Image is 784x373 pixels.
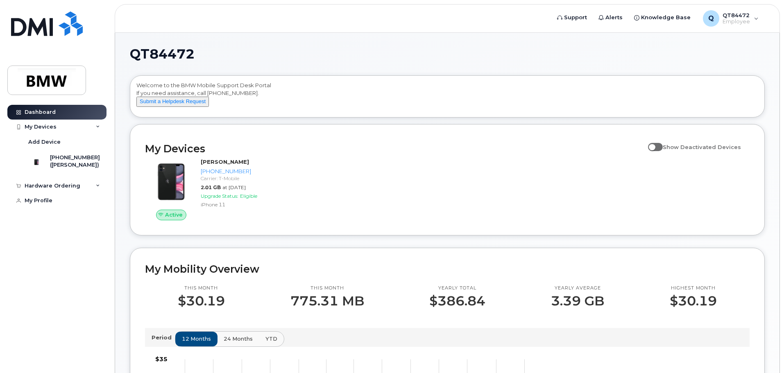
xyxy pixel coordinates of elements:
p: 3.39 GB [551,294,604,308]
span: at [DATE] [222,184,246,190]
div: [PHONE_NUMBER] [201,167,286,175]
p: $386.84 [429,294,485,308]
a: Active[PERSON_NAME][PHONE_NUMBER]Carrier: T-Mobile2.01 GBat [DATE]Upgrade Status:EligibleiPhone 11 [145,158,289,220]
span: Show Deactivated Devices [663,144,741,150]
p: Period [152,334,175,341]
p: This month [178,285,225,292]
p: Highest month [670,285,717,292]
p: Yearly average [551,285,604,292]
button: Submit a Helpdesk Request [136,97,209,107]
span: Eligible [240,193,257,199]
div: Carrier: T-Mobile [201,175,286,182]
iframe: Messenger Launcher [748,337,778,367]
p: $30.19 [670,294,717,308]
p: $30.19 [178,294,225,308]
p: 775.31 MB [290,294,364,308]
a: Submit a Helpdesk Request [136,98,209,104]
p: This month [290,285,364,292]
h2: My Mobility Overview [145,263,750,275]
span: 2.01 GB [201,184,221,190]
span: YTD [265,335,277,343]
strong: [PERSON_NAME] [201,158,249,165]
tspan: $35 [155,355,168,363]
div: iPhone 11 [201,201,286,208]
p: Yearly total [429,285,485,292]
span: Active [165,211,183,219]
span: 24 months [224,335,253,343]
span: QT84472 [130,48,195,60]
div: Welcome to the BMW Mobile Support Desk Portal If you need assistance, call [PHONE_NUMBER]. [136,81,758,114]
span: Upgrade Status: [201,193,238,199]
img: iPhone_11.jpg [152,162,191,201]
input: Show Deactivated Devices [648,139,655,146]
h2: My Devices [145,142,644,155]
